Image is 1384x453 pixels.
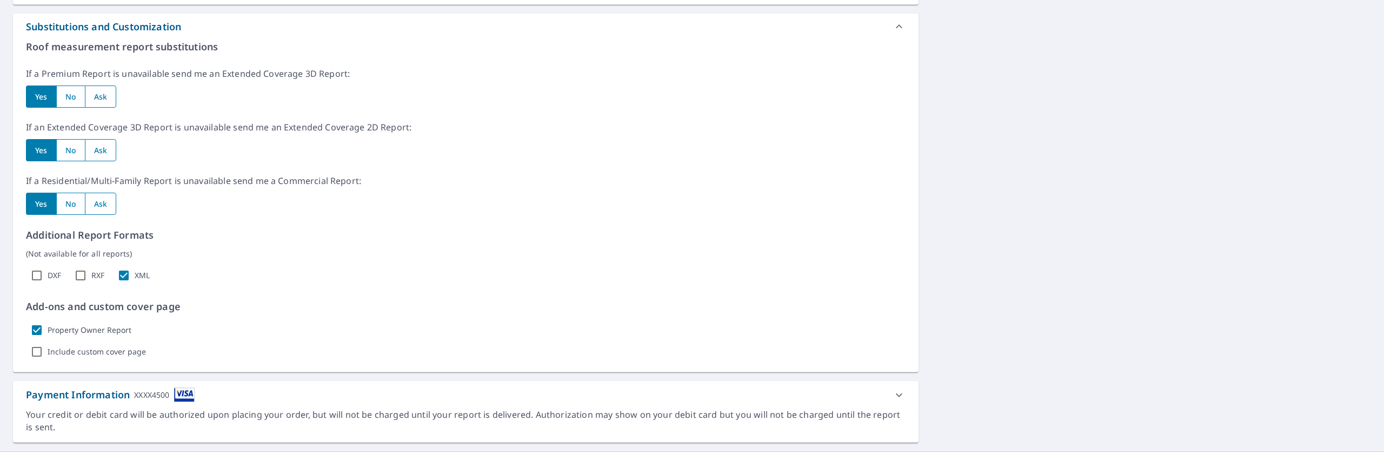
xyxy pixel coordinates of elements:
p: Additional Report Formats [26,228,906,242]
p: If an Extended Coverage 3D Report is unavailable send me an Extended Coverage 2D Report: [26,121,906,134]
div: Substitutions and Customization [13,14,919,40]
div: XXXX4500 [134,388,169,402]
p: Add-ons and custom cover page [26,299,906,314]
label: Property Owner Report [48,325,131,335]
img: cardImage [174,388,195,402]
div: Substitutions and Customization [26,19,181,34]
p: Roof measurement report substitutions [26,40,906,54]
p: If a Premium Report is unavailable send me an Extended Coverage 3D Report: [26,67,906,80]
label: DXF [48,271,61,280]
p: (Not available for all reports) [26,248,906,259]
div: Your credit or debit card will be authorized upon placing your order, but will not be charged unt... [26,409,906,434]
label: Include custom cover page [48,347,146,357]
p: If a Residential/Multi-Family Report is unavailable send me a Commercial Report: [26,174,906,187]
label: XML [135,271,150,280]
div: Payment Information [26,388,195,402]
label: RXF [91,271,104,280]
div: Payment InformationXXXX4500cardImage [13,381,919,409]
